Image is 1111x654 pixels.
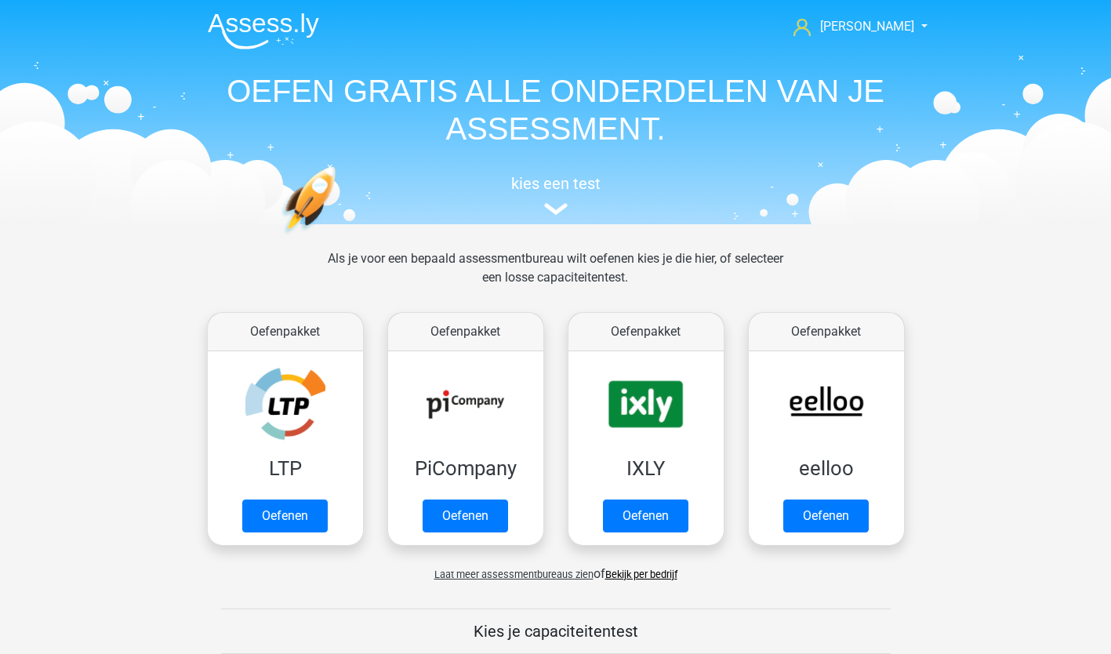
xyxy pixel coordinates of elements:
[195,174,917,216] a: kies een test
[820,19,914,34] span: [PERSON_NAME]
[281,166,397,308] img: oefenen
[544,203,568,215] img: assessment
[603,500,688,532] a: Oefenen
[195,72,917,147] h1: OEFEN GRATIS ALLE ONDERDELEN VAN JE ASSESSMENT.
[195,552,917,583] div: of
[605,569,677,580] a: Bekijk per bedrijf
[787,17,916,36] a: [PERSON_NAME]
[423,500,508,532] a: Oefenen
[195,174,917,193] h5: kies een test
[221,622,891,641] h5: Kies je capaciteitentest
[434,569,594,580] span: Laat meer assessmentbureaus zien
[315,249,796,306] div: Als je voor een bepaald assessmentbureau wilt oefenen kies je die hier, of selecteer een losse ca...
[242,500,328,532] a: Oefenen
[783,500,869,532] a: Oefenen
[208,13,319,49] img: Assessly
